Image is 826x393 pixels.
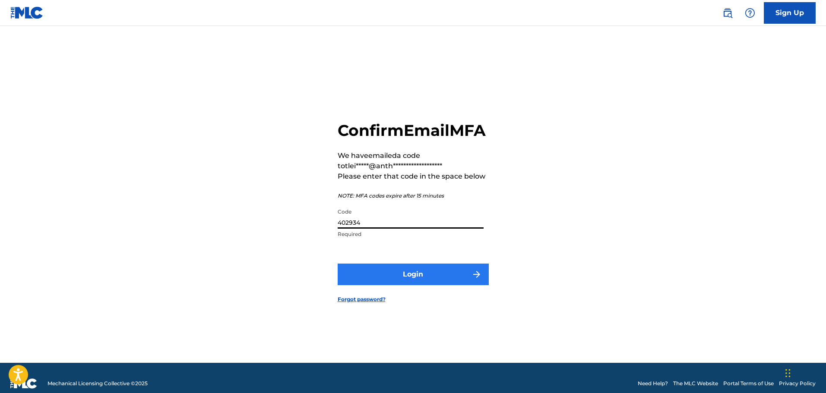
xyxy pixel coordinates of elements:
[764,2,816,24] a: Sign Up
[47,380,148,387] span: Mechanical Licensing Collective © 2025
[10,6,44,19] img: MLC Logo
[741,4,759,22] div: Help
[472,269,482,280] img: f7272a7cc735f4ea7f67.svg
[722,8,733,18] img: search
[785,360,791,386] div: Drag
[338,121,489,140] h2: Confirm Email MFA
[338,296,386,303] a: Forgot password?
[338,192,489,200] p: NOTE: MFA codes expire after 15 minutes
[338,171,489,182] p: Please enter that code in the space below
[779,380,816,387] a: Privacy Policy
[338,264,489,285] button: Login
[719,4,736,22] a: Public Search
[673,380,718,387] a: The MLC Website
[723,380,774,387] a: Portal Terms of Use
[638,380,668,387] a: Need Help?
[783,352,826,393] iframe: Chat Widget
[10,378,37,389] img: logo
[338,230,484,238] p: Required
[745,8,755,18] img: help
